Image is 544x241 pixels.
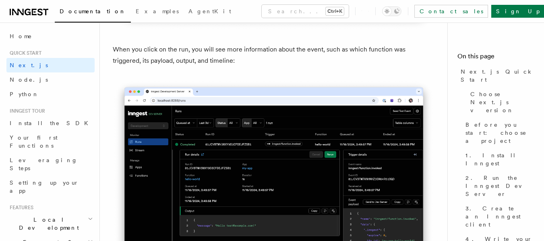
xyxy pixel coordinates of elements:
span: Inngest tour [6,108,45,114]
span: 1. Install Inngest [465,151,534,167]
kbd: Ctrl+K [326,7,344,15]
a: 3. Create an Inngest client [462,201,534,232]
span: Quick start [6,50,41,56]
span: Documentation [60,8,126,14]
span: Local Development [6,216,88,232]
span: Setting up your app [10,179,79,194]
a: Examples [131,2,184,22]
span: Leveraging Steps [10,157,78,171]
span: Examples [136,8,179,14]
span: Next.js [10,62,48,68]
a: Next.js [6,58,95,72]
a: 2. Run the Inngest Dev Server [462,171,534,201]
a: Leveraging Steps [6,153,95,175]
a: Install the SDK [6,116,95,130]
button: Toggle dark mode [382,6,401,16]
p: When you click on the run, you will see more information about the event, such as which function ... [113,44,435,66]
span: AgentKit [188,8,231,14]
span: Python [10,91,39,97]
span: Your first Functions [10,134,58,149]
span: 2. Run the Inngest Dev Server [465,174,534,198]
h4: On this page [457,51,534,64]
a: Documentation [55,2,131,23]
span: Install the SDK [10,120,93,126]
button: Search...Ctrl+K [262,5,349,18]
a: Python [6,87,95,101]
a: 1. Install Inngest [462,148,534,171]
a: Before you start: choose a project [462,117,534,148]
a: Contact sales [414,5,488,18]
span: Features [6,204,33,211]
span: Next.js Quick Start [461,68,534,84]
span: 3. Create an Inngest client [465,204,534,229]
span: Node.js [10,76,48,83]
a: Choose Next.js version [467,87,534,117]
a: Your first Functions [6,130,95,153]
a: Node.js [6,72,95,87]
a: AgentKit [184,2,236,22]
a: Next.js Quick Start [457,64,534,87]
span: Home [10,32,32,40]
a: Home [6,29,95,43]
span: Before you start: choose a project [465,121,534,145]
span: Choose Next.js version [470,90,534,114]
button: Local Development [6,212,95,235]
a: Setting up your app [6,175,95,198]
